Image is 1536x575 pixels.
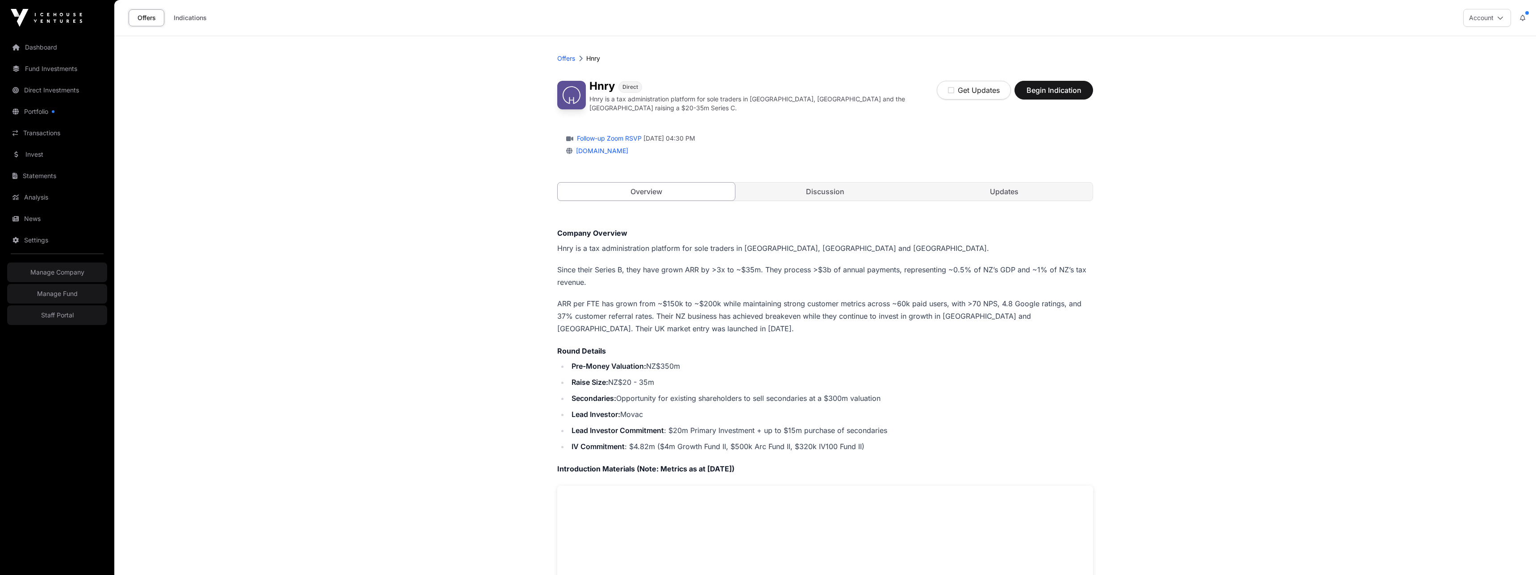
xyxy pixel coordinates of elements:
a: Manage Fund [7,284,107,304]
li: Opportunity for existing shareholders to sell secondaries at a $300m valuation [569,392,1093,404]
a: Settings [7,230,107,250]
li: NZ$350m [569,360,1093,372]
a: News [7,209,107,229]
strong: Raise Size: [572,378,608,387]
button: Get Updates [937,81,1011,100]
a: Dashboard [7,37,107,57]
li: Movac [569,408,1093,421]
strong: Introduction Materials (Note: Metrics as at [DATE]) [557,464,735,473]
a: Fund Investments [7,59,107,79]
a: Transactions [7,123,107,143]
a: Manage Company [7,262,107,282]
a: Begin Indication [1014,90,1093,99]
a: Indications [168,9,213,26]
a: Updates [915,183,1093,200]
strong: Lead Investor Commitment [572,426,664,435]
span: Begin Indication [1026,85,1082,96]
a: Statements [7,166,107,186]
li: : $4.82m ($4m Growth Fund II, $500k Arc Fund II, $320k IV100 Fund II) [569,440,1093,453]
h1: Hnry [589,81,615,93]
a: Offers [129,9,164,26]
img: Icehouse Ventures Logo [11,9,82,27]
a: Follow-up Zoom RSVP [575,134,642,143]
a: Analysis [7,187,107,207]
a: [DOMAIN_NAME] [572,147,628,154]
strong: Lead Investor: [572,410,620,419]
button: Account [1463,9,1511,27]
p: ARR per FTE has grown from ~$150k to ~$200k while maintaining strong customer metrics across ~60k... [557,297,1093,335]
span: [DATE] 04:30 PM [643,134,695,143]
button: Begin Indication [1014,81,1093,100]
p: Hnry is a tax administration platform for sole traders in [GEOGRAPHIC_DATA], [GEOGRAPHIC_DATA] an... [557,242,1093,254]
p: Hnry is a tax administration platform for sole traders in [GEOGRAPHIC_DATA], [GEOGRAPHIC_DATA] an... [589,95,937,112]
strong: Secondaries: [572,394,616,403]
a: Invest [7,145,107,164]
a: Portfolio [7,102,107,121]
li: : $20m Primary Investment + up to $15m purchase of secondaries [569,424,1093,437]
a: Offers [557,54,575,63]
strong: Company Overview [557,229,627,237]
img: Hnry [557,81,586,109]
strong: Pre-Money Valuation: [572,362,646,371]
strong: IV Commitment [572,442,625,451]
span: Direct [622,83,638,91]
p: Hnry [586,54,600,63]
a: Discussion [737,183,914,200]
a: Overview [557,182,735,201]
a: Direct Investments [7,80,107,100]
li: NZ$20 - 35m [569,376,1093,388]
p: Since their Series B, they have grown ARR by >3x to ~$35m. They process >$3b of annual payments, ... [557,263,1093,288]
a: Staff Portal [7,305,107,325]
strong: Round Details [557,346,606,355]
nav: Tabs [558,183,1093,200]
